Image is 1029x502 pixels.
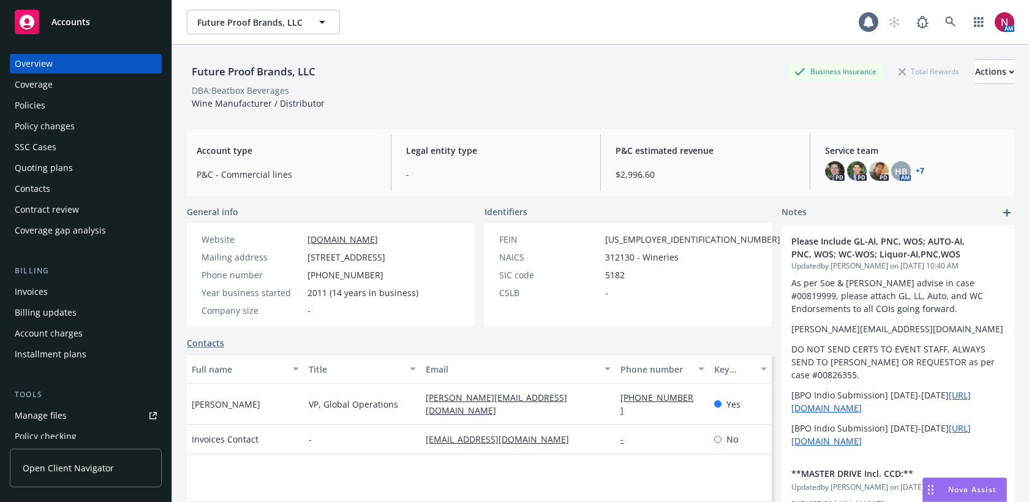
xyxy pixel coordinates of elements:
[605,268,625,281] span: 5182
[192,97,325,109] span: Wine Manufacturer / Distributor
[10,303,162,322] a: Billing updates
[922,477,1007,502] button: Nova Assist
[187,64,320,80] div: Future Proof Brands, LLC
[791,322,1005,335] p: [PERSON_NAME][EMAIL_ADDRESS][DOMAIN_NAME]
[10,137,162,157] a: SSC Cases
[825,161,845,181] img: photo
[15,54,53,74] div: Overview
[10,200,162,219] a: Contract review
[791,482,1005,493] span: Updated by [PERSON_NAME] on [DATE] 9:54 AM
[309,363,402,376] div: Title
[307,234,378,245] a: [DOMAIN_NAME]
[15,221,106,240] div: Coverage gap analysis
[307,286,418,299] span: 2011 (14 years in business)
[923,478,938,501] div: Drag to move
[192,433,258,446] span: Invoices Contact
[499,251,600,264] div: NAICS
[187,205,238,218] span: General info
[10,282,162,302] a: Invoices
[709,354,772,384] button: Key contact
[995,12,1014,32] img: photo
[307,268,383,281] span: [PHONE_NUMBER]
[616,168,795,181] span: $2,996.60
[782,205,807,220] span: Notes
[714,363,753,376] div: Key contact
[967,10,991,34] a: Switch app
[15,116,75,136] div: Policy changes
[187,10,340,34] button: Future Proof Brands, LLC
[10,5,162,39] a: Accounts
[616,354,709,384] button: Phone number
[15,406,67,425] div: Manage files
[616,144,795,157] span: P&C estimated revenue
[10,54,162,74] a: Overview
[791,261,1005,272] span: Updated by [PERSON_NAME] on [DATE] 10:40 AM
[499,233,600,246] div: FEIN
[605,251,679,264] span: 312130 - Wineries
[791,467,973,480] span: **MASTER DRIVE Incl. CCD:**
[406,168,586,181] span: -
[847,161,867,181] img: photo
[15,137,56,157] div: SSC Cases
[10,427,162,446] a: Policy checking
[620,363,691,376] div: Phone number
[197,168,376,181] span: P&C - Commercial lines
[187,354,304,384] button: Full name
[10,116,162,136] a: Policy changes
[10,158,162,178] a: Quoting plans
[948,484,997,495] span: Nova Assist
[309,433,312,446] span: -
[825,144,1005,157] span: Service team
[187,337,224,349] a: Contacts
[426,392,567,416] a: [PERSON_NAME][EMAIL_ADDRESS][DOMAIN_NAME]
[15,344,86,364] div: Installment plans
[10,324,162,343] a: Account charges
[791,235,973,261] span: Please Include GL-AI, PNC, WOS; AUTO-AI, PNC, WOS; WC-WOS; Liquor-AI,PNC,WOS
[192,84,289,97] div: DBA: Beatbox Beverages
[10,221,162,240] a: Coverage gap analysis
[304,354,421,384] button: Title
[192,398,260,411] span: [PERSON_NAME]
[892,64,965,79] div: Total Rewards
[197,144,376,157] span: Account type
[10,265,162,277] div: Billing
[10,344,162,364] a: Installment plans
[51,17,90,27] span: Accounts
[869,161,889,181] img: photo
[15,324,83,343] div: Account charges
[307,304,311,317] span: -
[406,144,586,157] span: Legal entity type
[938,10,963,34] a: Search
[788,64,883,79] div: Business Insurance
[791,389,1005,414] p: [BPO Indio Submission] [DATE]-[DATE]
[202,251,303,264] div: Mailing address
[726,398,741,411] span: Yes
[10,75,162,94] a: Coverage
[426,363,597,376] div: Email
[202,268,303,281] div: Phone number
[791,276,1005,315] p: As per Soe & [PERSON_NAME] advise in case #00819999, please attach GL, LL, Auto, and WC Endorseme...
[23,462,114,474] span: Open Client Navigator
[605,233,780,246] span: [US_EMPLOYER_IDENTIFICATION_NUMBER]
[309,398,398,411] span: VP, Global Operations
[192,363,285,376] div: Full name
[1000,205,1014,220] a: add
[426,433,579,445] a: [EMAIL_ADDRESS][DOMAIN_NAME]
[975,59,1014,84] button: Actions
[726,433,738,446] span: No
[10,389,162,401] div: Tools
[791,343,1005,381] p: DO NOT SEND CERTS TO EVENT STAFF, ALWAYS SEND TO [PERSON_NAME] OR REQUESTOR as per case #00826355.
[975,60,1014,83] div: Actions
[421,354,616,384] button: Email
[202,304,303,317] div: Company size
[10,406,162,425] a: Manage files
[791,422,1005,447] p: [BPO Indio Submission] [DATE]-[DATE]
[202,286,303,299] div: Year business started
[15,179,50,199] div: Contacts
[620,392,693,416] a: [PHONE_NUMBER]
[10,179,162,199] a: Contacts
[605,286,608,299] span: -
[782,225,1014,457] div: Please Include GL-AI, PNC, WOS; AUTO-AI, PNC, WOS; WC-WOS; Liquor-AI,PNC,WOSUpdatedby [PERSON_NAM...
[307,251,385,264] span: [STREET_ADDRESS]
[895,165,907,178] span: HB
